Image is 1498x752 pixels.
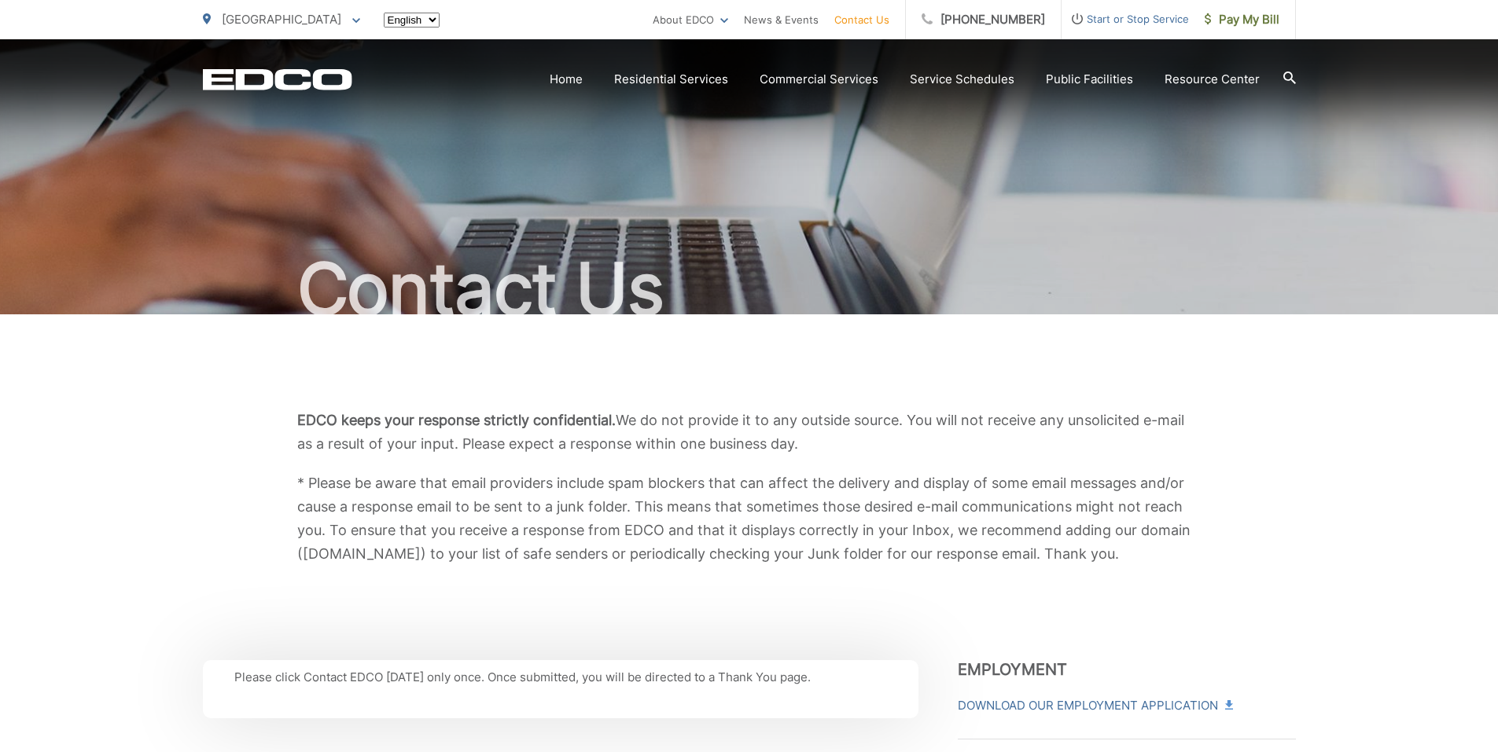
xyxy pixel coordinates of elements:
h1: Contact Us [203,250,1296,328]
p: * Please be aware that email providers include spam blockers that can affect the delivery and dis... [297,471,1202,566]
a: Public Facilities [1046,70,1133,89]
a: EDCD logo. Return to the homepage. [203,68,352,90]
a: Residential Services [614,70,728,89]
a: About EDCO [653,10,728,29]
a: Service Schedules [910,70,1014,89]
a: Home [550,70,583,89]
p: Please click Contact EDCO [DATE] only once. Once submitted, you will be directed to a Thank You p... [234,668,887,687]
a: Contact Us [834,10,889,29]
b: EDCO keeps your response strictly confidential. [297,412,616,428]
a: Download Our Employment Application [958,696,1231,715]
a: Resource Center [1165,70,1260,89]
a: News & Events [744,10,819,29]
h3: Employment [958,660,1296,679]
p: We do not provide it to any outside source. You will not receive any unsolicited e-mail as a resu... [297,409,1202,456]
span: [GEOGRAPHIC_DATA] [222,12,341,27]
select: Select a language [384,13,440,28]
span: Pay My Bill [1205,10,1279,29]
a: Commercial Services [760,70,878,89]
